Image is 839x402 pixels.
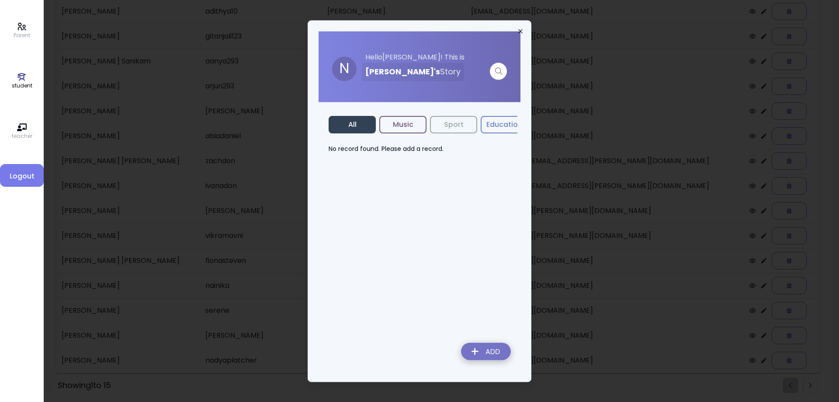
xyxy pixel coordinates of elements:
[454,337,518,368] img: addRecordLogo
[365,63,461,81] h3: [PERSON_NAME] 's
[379,116,426,133] button: Music
[430,116,477,133] button: Sport
[481,116,528,133] button: Education
[329,116,376,133] button: All
[329,144,510,154] p: No record found. Please add a record.
[440,66,461,77] span: Story
[362,52,507,63] p: Hello [PERSON_NAME] ! This is
[332,56,357,81] div: N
